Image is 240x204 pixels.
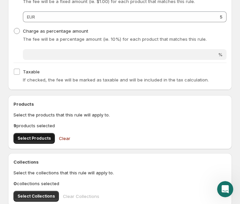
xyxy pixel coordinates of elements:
span: % [218,52,222,57]
button: Clear [55,131,74,146]
iframe: Intercom live chat [217,181,233,197]
span: Select Products [18,136,51,141]
span: Clear [59,135,70,142]
p: Select the products that this rule will apply to. [13,111,227,118]
button: Select Products [13,133,55,144]
span: If checked, the fee will be marked as taxable and will be included in the tax calculation. [23,77,209,82]
b: 0 [13,181,17,186]
h2: Products [13,101,227,107]
span: Taxable [23,69,40,74]
p: products selected [13,122,227,129]
span: Select Collections [18,194,55,199]
p: collections selected [13,180,227,187]
button: Select Collections [13,191,59,202]
h2: Collections [13,159,227,165]
b: 9 [13,123,16,128]
p: Select the collections that this rule will apply to. [13,169,227,176]
span: Charge as percentage amount [23,28,88,34]
p: The fee will be a percentage amount (ie. 10%) for each product that matches this rule. [23,36,227,42]
span: EUR [27,14,35,20]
